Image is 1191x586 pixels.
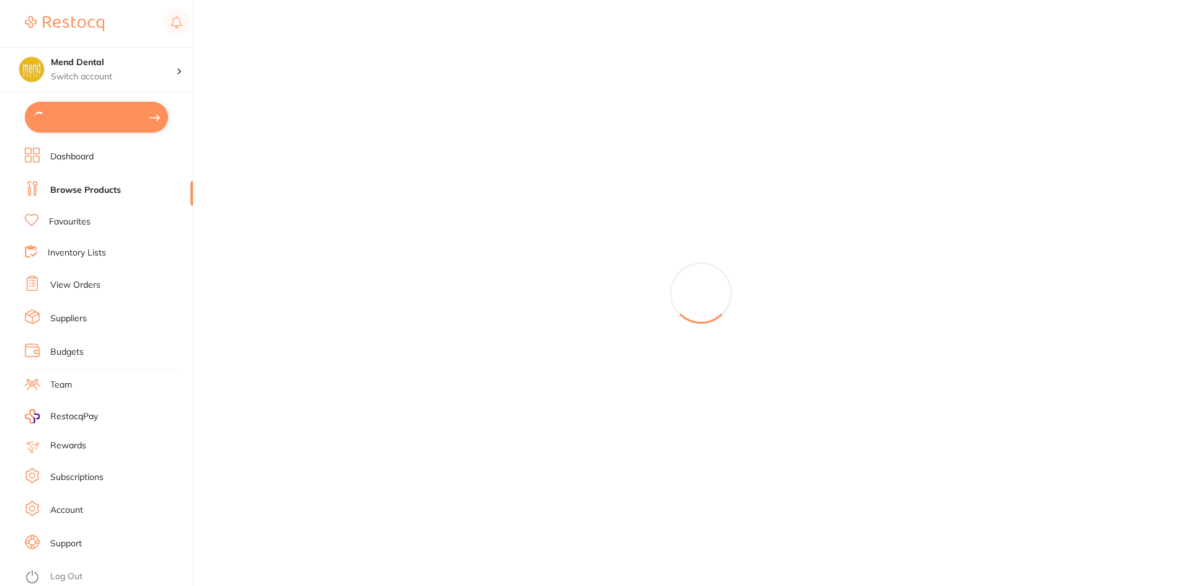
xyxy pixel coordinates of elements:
[50,471,104,484] a: Subscriptions
[48,247,106,259] a: Inventory Lists
[51,71,176,83] p: Switch account
[50,440,86,452] a: Rewards
[50,313,87,325] a: Suppliers
[50,504,83,517] a: Account
[49,216,91,228] a: Favourites
[50,570,83,583] a: Log Out
[50,346,84,358] a: Budgets
[50,151,94,163] a: Dashboard
[19,57,44,82] img: Mend Dental
[51,56,176,69] h4: Mend Dental
[25,409,40,424] img: RestocqPay
[50,379,72,391] a: Team
[50,538,82,550] a: Support
[50,411,98,423] span: RestocqPay
[25,409,98,424] a: RestocqPay
[25,9,104,38] a: Restocq Logo
[50,279,100,291] a: View Orders
[50,184,121,197] a: Browse Products
[25,16,104,31] img: Restocq Logo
